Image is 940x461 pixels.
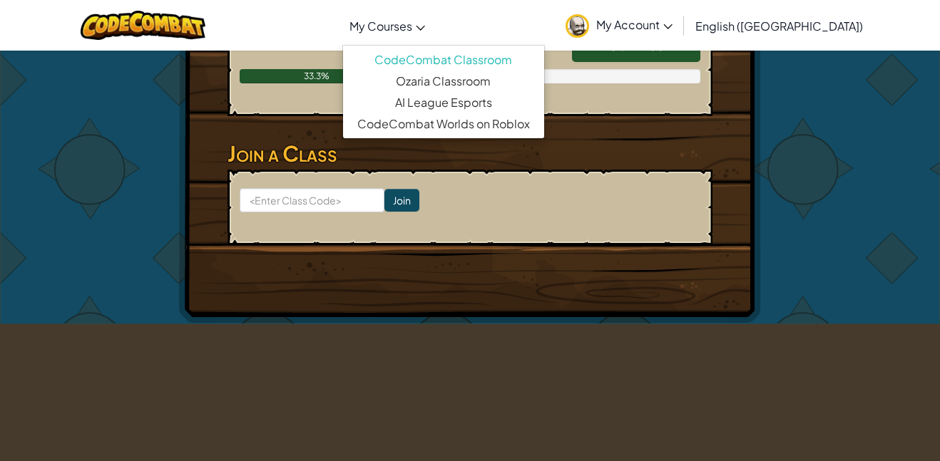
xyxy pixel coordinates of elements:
span: Continue [608,37,664,53]
span: English ([GEOGRAPHIC_DATA]) [695,19,863,33]
a: Ozaria Classroom [343,71,544,92]
a: My Courses [342,6,432,45]
div: 33.3% [240,69,393,83]
a: AI League Esports [343,92,544,113]
span: My Account [596,17,673,32]
input: <Enter Class Code> [240,188,384,212]
input: Join [384,189,419,212]
img: CodeCombat logo [81,11,205,40]
img: avatar [566,14,589,38]
span: My Courses [349,19,412,33]
a: English ([GEOGRAPHIC_DATA]) [688,6,870,45]
a: CodeCombat Worlds on Roblox [343,113,544,135]
a: CodeCombat Classroom [343,49,544,71]
a: My Account [558,3,680,48]
h3: Join a Class [228,138,712,170]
